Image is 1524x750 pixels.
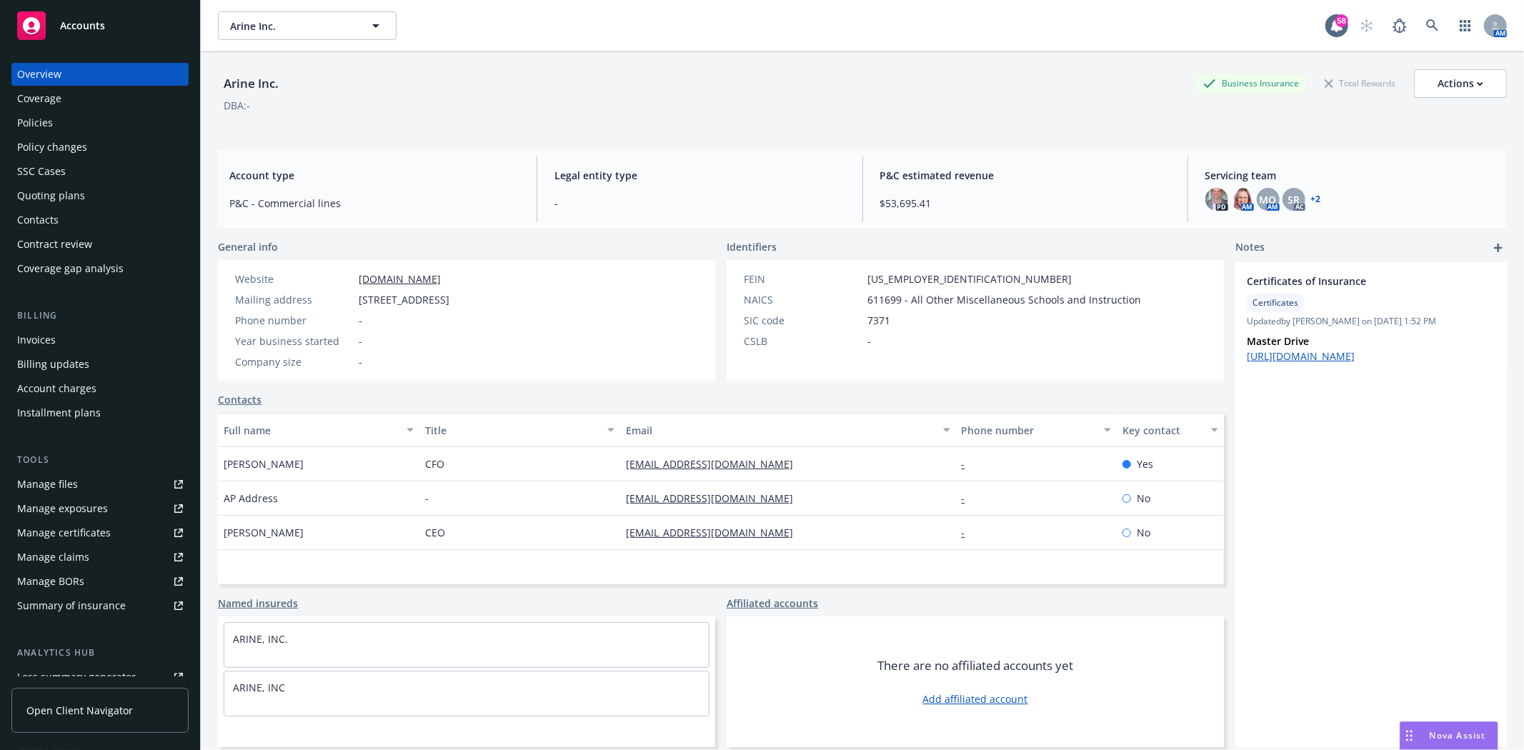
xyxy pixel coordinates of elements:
[17,160,66,183] div: SSC Cases
[11,570,189,593] a: Manage BORs
[1235,239,1265,256] span: Notes
[1438,70,1483,97] div: Actions
[17,594,126,617] div: Summary of insurance
[1400,722,1418,749] div: Drag to move
[11,209,189,231] a: Contacts
[235,334,353,349] div: Year business started
[425,423,599,438] div: Title
[11,233,189,256] a: Contract review
[923,691,1028,706] a: Add affiliated account
[1231,188,1254,211] img: photo
[218,596,298,611] a: Named insureds
[11,453,189,467] div: Tools
[11,666,189,689] a: Loss summary generator
[867,292,1141,307] span: 611699 - All Other Miscellaneous Schools and Instruction
[11,497,189,520] a: Manage exposures
[17,546,89,569] div: Manage claims
[1235,262,1507,375] div: Certificates of InsuranceCertificatesUpdatedby [PERSON_NAME] on [DATE] 1:52 PMMaster Drive [URL][...
[1247,334,1309,348] strong: Master Drive
[744,313,862,328] div: SIC code
[880,196,1170,211] span: $53,695.41
[425,525,445,540] span: CEO
[218,74,284,93] div: Arine Inc.
[11,473,189,496] a: Manage files
[956,413,1117,447] button: Phone number
[1451,11,1480,40] a: Switch app
[17,401,101,424] div: Installment plans
[60,20,105,31] span: Accounts
[11,63,189,86] a: Overview
[744,334,862,349] div: CSLB
[1205,168,1495,183] span: Servicing team
[26,703,133,718] span: Open Client Navigator
[11,377,189,400] a: Account charges
[1117,413,1224,447] button: Key contact
[744,292,862,307] div: NAICS
[1247,349,1355,363] a: [URL][DOMAIN_NAME]
[233,632,288,646] a: ARINE, INC.
[17,184,85,207] div: Quoting plans
[11,329,189,351] a: Invoices
[359,354,362,369] span: -
[17,87,61,110] div: Coverage
[1430,729,1486,741] span: Nova Assist
[224,423,398,438] div: Full name
[11,160,189,183] a: SSC Cases
[11,646,189,660] div: Analytics hub
[962,491,977,505] a: -
[425,491,429,506] span: -
[1418,11,1447,40] a: Search
[626,491,805,505] a: [EMAIL_ADDRESS][DOMAIN_NAME]
[727,596,818,611] a: Affiliated accounts
[962,526,977,539] a: -
[359,334,362,349] span: -
[1353,11,1381,40] a: Start snowing
[224,491,278,506] span: AP Address
[235,313,353,328] div: Phone number
[233,681,285,694] a: ARINE, INC
[235,292,353,307] div: Mailing address
[1247,315,1495,328] span: Updated by [PERSON_NAME] on [DATE] 1:52 PM
[1137,491,1150,506] span: No
[1490,239,1507,256] a: add
[867,313,890,328] span: 7371
[17,473,78,496] div: Manage files
[880,168,1170,183] span: P&C estimated revenue
[1335,14,1348,27] div: 58
[1400,721,1498,750] button: Nova Assist
[1318,74,1403,92] div: Total Rewards
[218,413,419,447] button: Full name
[235,271,353,286] div: Website
[867,271,1072,286] span: [US_EMPLOYER_IDENTIFICATION_NUMBER]
[1122,423,1202,438] div: Key contact
[17,353,89,376] div: Billing updates
[744,271,862,286] div: FEIN
[1260,192,1277,207] span: MQ
[17,521,111,544] div: Manage certificates
[229,196,519,211] span: P&C - Commercial lines
[11,111,189,134] a: Policies
[17,257,124,280] div: Coverage gap analysis
[359,313,362,328] span: -
[626,423,934,438] div: Email
[1196,74,1306,92] div: Business Insurance
[11,6,189,46] a: Accounts
[11,87,189,110] a: Coverage
[235,354,353,369] div: Company size
[962,457,977,471] a: -
[17,136,87,159] div: Policy changes
[359,292,449,307] span: [STREET_ADDRESS]
[1311,195,1321,204] a: +2
[11,309,189,323] div: Billing
[17,666,136,689] div: Loss summary generator
[11,257,189,280] a: Coverage gap analysis
[1385,11,1414,40] a: Report a Bug
[11,546,189,569] a: Manage claims
[554,196,845,211] span: -
[359,272,441,286] a: [DOMAIN_NAME]
[11,353,189,376] a: Billing updates
[1288,192,1300,207] span: SR
[620,413,955,447] button: Email
[626,526,805,539] a: [EMAIL_ADDRESS][DOMAIN_NAME]
[1205,188,1228,211] img: photo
